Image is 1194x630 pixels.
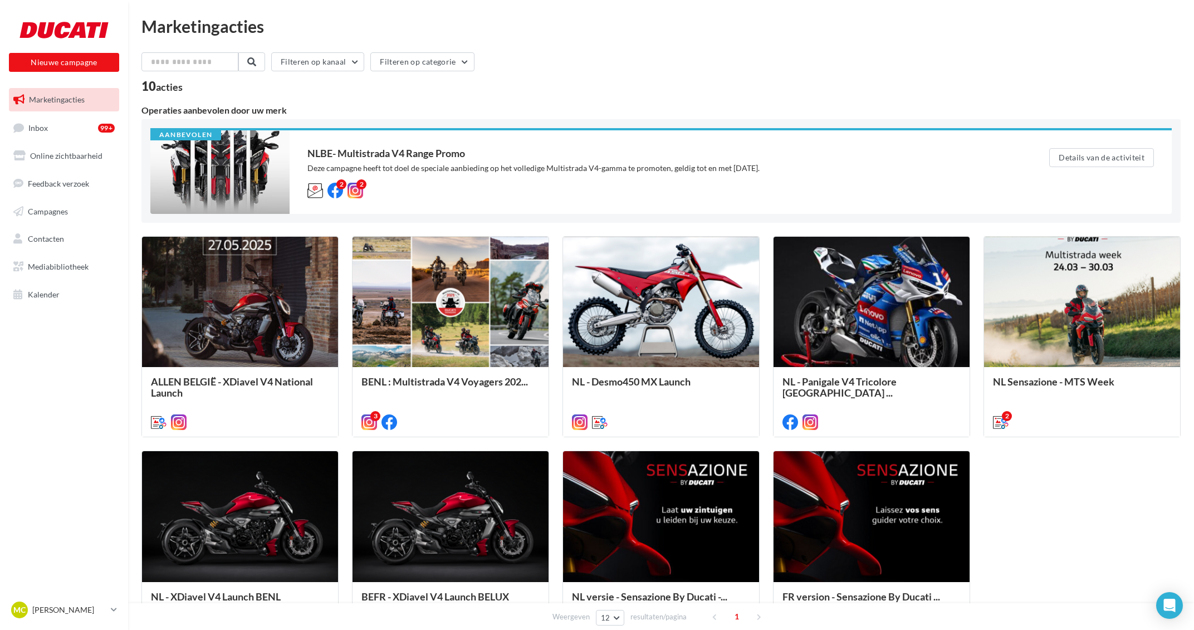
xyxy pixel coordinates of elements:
button: Filteren op categorie [370,52,474,71]
span: FR version - Sensazione By Ducati ... [782,590,940,603]
span: Marketingacties [29,95,85,104]
div: 99+ [98,124,115,133]
span: MC [13,604,26,616]
span: NL versie - Sensazione By Ducati -... [572,590,727,603]
span: Kalender [28,290,60,299]
span: Inbox [28,123,48,132]
a: MC [PERSON_NAME] [9,599,119,621]
span: NL - Panigale V4 Tricolore [GEOGRAPHIC_DATA] ... [782,375,897,399]
a: Inbox99+ [7,116,121,140]
span: Online zichtbaarheid [30,151,102,160]
span: BENL : Multistrada V4 Voyagers 202... [361,375,528,388]
span: 12 [601,613,610,622]
a: Marketingacties [7,88,121,111]
a: Feedback verzoek [7,172,121,196]
span: Campagnes [28,206,68,216]
a: Contacten [7,227,121,251]
div: 2 [356,179,366,189]
span: ALLEN BELGIË - XDiavel V4 National Launch [151,375,313,399]
div: Marketingacties [141,18,1181,35]
span: NL Sensazione - MTS Week [993,375,1114,388]
a: Online zichtbaarheid [7,144,121,168]
span: Weergeven [552,612,590,622]
span: Contacten [28,234,64,243]
div: Open Intercom Messenger [1156,592,1183,619]
button: 12 [596,610,624,626]
button: Filteren op kanaal [271,52,364,71]
div: 3 [370,411,380,421]
div: 2 [1002,411,1012,421]
button: Details van de activiteit [1049,148,1154,167]
a: Mediabibliotheek [7,255,121,279]
div: acties [156,82,183,92]
a: Campagnes [7,200,121,223]
a: Kalender [7,283,121,306]
span: NL - Desmo450 MX Launch [572,375,691,388]
div: 10 [141,80,183,92]
div: 2 [336,179,346,189]
div: NLBE- Multistrada V4 Range Promo [307,148,1005,158]
span: Mediabibliotheek [28,262,89,271]
div: Aanbevolen [150,130,221,140]
p: [PERSON_NAME] [32,604,106,616]
span: 1 [728,608,746,626]
span: Feedback verzoek [28,179,89,188]
div: Deze campagne heeft tot doel de speciale aanbieding op het volledige Multistrada V4-gamma te prom... [307,163,1005,174]
div: Operaties aanbevolen door uw merk [141,106,1181,115]
span: BEFR - XDiavel V4 Launch BELUX [361,590,509,603]
span: NL - XDiavel V4 Launch BENL [151,590,281,603]
span: resultaten/pagina [630,612,687,622]
button: Nieuwe campagne [9,53,119,72]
